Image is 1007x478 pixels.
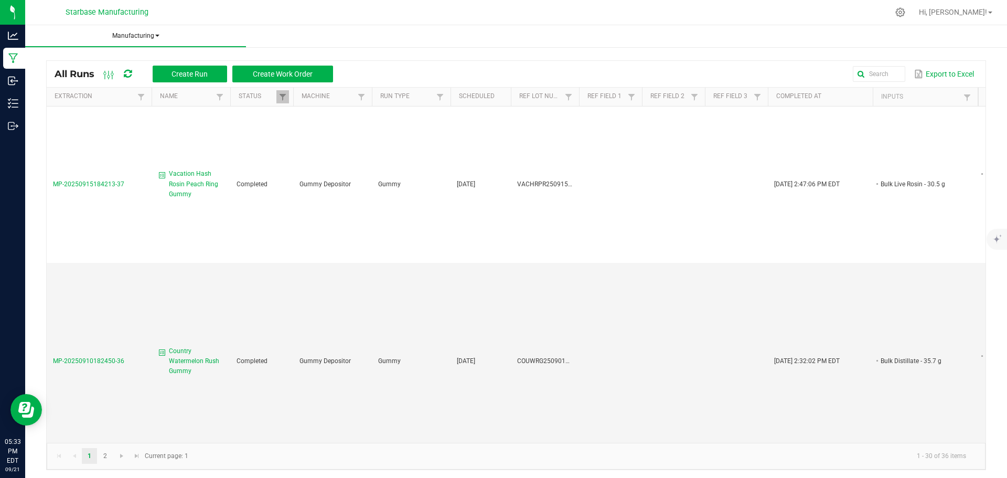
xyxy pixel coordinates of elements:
a: ExtractionSortable [55,92,134,101]
a: Manufacturing [25,25,246,47]
inline-svg: Analytics [8,30,18,41]
kendo-pager: Current page: 1 [47,443,985,470]
a: ScheduledSortable [459,92,507,101]
a: Filter [688,90,701,103]
inline-svg: Manufacturing [8,53,18,63]
a: StatusSortable [239,92,276,101]
span: Go to the last page [133,452,141,460]
a: Ref Field 2Sortable [650,92,688,101]
span: Vacation Hash Rosin Peach Ring Gummy [169,169,224,199]
a: Filter [213,90,226,103]
th: Inputs [873,88,978,107]
a: Filter [562,90,575,103]
inline-svg: Outbound [8,121,18,131]
button: Create Run [153,66,227,82]
span: VACHRPR250915BULK [517,180,583,188]
a: Page 1 [82,448,97,464]
li: Bulk Live Rosin - 30.5 g [879,179,962,189]
a: Filter [135,90,147,103]
button: Export to Excel [912,65,977,83]
a: Filter [355,90,368,103]
span: Hi, [PERSON_NAME]! [919,8,987,16]
span: Country Watermelon Rush Gummy [169,346,224,377]
p: 09/21 [5,465,20,473]
a: Go to the next page [114,448,130,464]
a: Ref Field 3Sortable [713,92,751,101]
span: [DATE] 2:32:02 PM EDT [774,357,840,365]
span: Create Work Order [253,70,313,78]
a: MachineSortable [302,92,355,101]
button: Create Work Order [232,66,333,82]
span: Go to the next page [117,452,126,460]
a: Completed AtSortable [776,92,869,101]
a: Ref Field 1Sortable [587,92,625,101]
span: Gummy Depositor [299,180,351,188]
span: [DATE] [457,180,475,188]
iframe: Resource center [10,394,42,426]
div: Manage settings [894,7,907,17]
a: Filter [625,90,638,103]
span: Starbase Manufacturing [66,8,148,17]
span: Create Run [172,70,208,78]
span: [DATE] [457,357,475,365]
a: Filter [434,90,446,103]
span: Gummy Depositor [299,357,351,365]
kendo-pager-info: 1 - 30 of 36 items [195,448,974,465]
a: Go to the last page [130,448,145,464]
span: Completed [237,180,267,188]
span: MP-20250910182450-36 [53,357,124,365]
a: Filter [751,90,764,103]
a: Page 2 [98,448,113,464]
a: Ref Lot NumberSortable [519,92,562,101]
span: Completed [237,357,267,365]
span: Gummy [378,180,401,188]
span: Gummy [378,357,401,365]
span: [DATE] 2:47:06 PM EDT [774,180,840,188]
inline-svg: Inbound [8,76,18,86]
div: All Runs [55,65,341,83]
a: Filter [276,90,289,103]
a: Filter [961,91,973,104]
span: MP-20250915184213-37 [53,180,124,188]
span: Manufacturing [25,31,246,40]
a: NameSortable [160,92,213,101]
p: 05:33 PM EDT [5,437,20,465]
a: Run TypeSortable [380,92,433,101]
li: Bulk Distillate - 35.7 g [879,356,962,366]
inline-svg: Inventory [8,98,18,109]
span: COUWRG2509010BULK [517,357,584,365]
input: Search [853,66,905,82]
